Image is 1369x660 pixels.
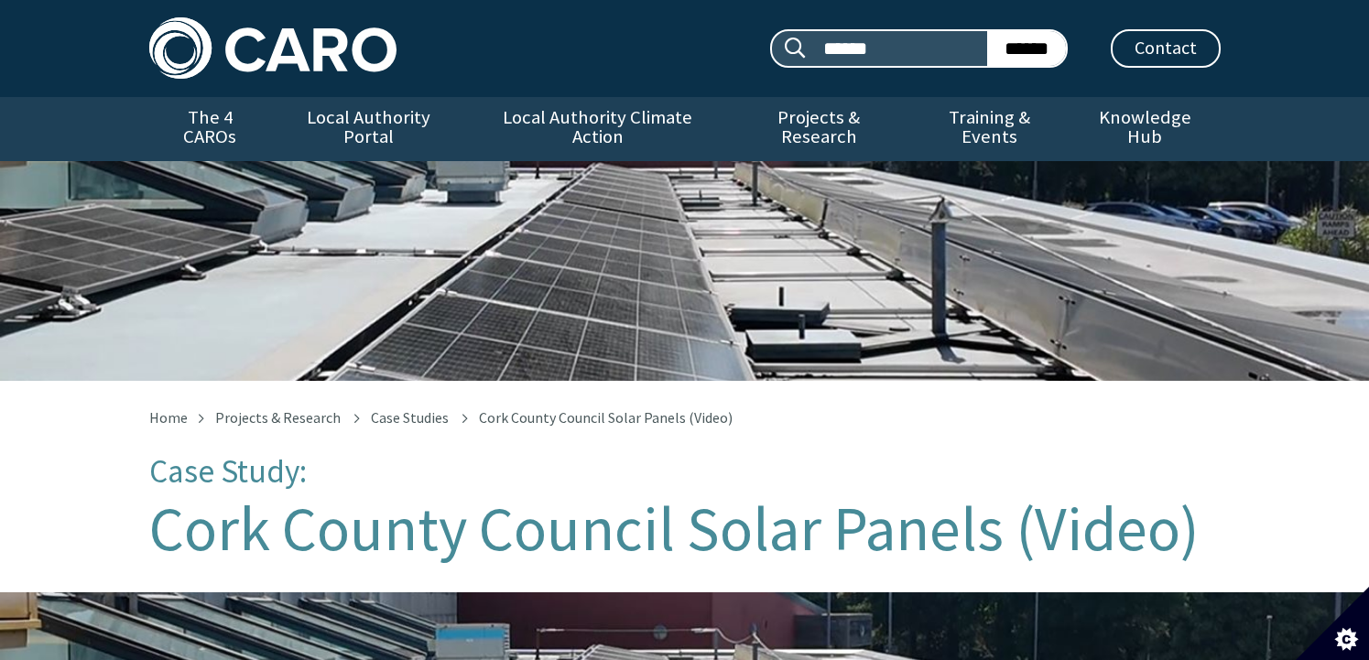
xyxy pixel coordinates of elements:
[149,97,271,161] a: The 4 CAROs
[1296,587,1369,660] button: Set cookie preferences
[479,408,733,427] span: Cork County Council Solar Panels (Video)
[271,97,467,161] a: Local Authority Portal
[728,97,909,161] a: Projects & Research
[215,408,341,427] a: Projects & Research
[1111,29,1221,68] a: Contact
[1070,97,1220,161] a: Knowledge Hub
[909,97,1070,161] a: Training & Events
[149,495,1221,563] h1: Cork County Council Solar Panels (Video)
[149,408,188,427] a: Home
[467,97,728,161] a: Local Authority Climate Action
[149,454,1221,490] p: Case Study:
[149,17,397,79] img: Caro logo
[371,408,449,427] a: Case Studies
